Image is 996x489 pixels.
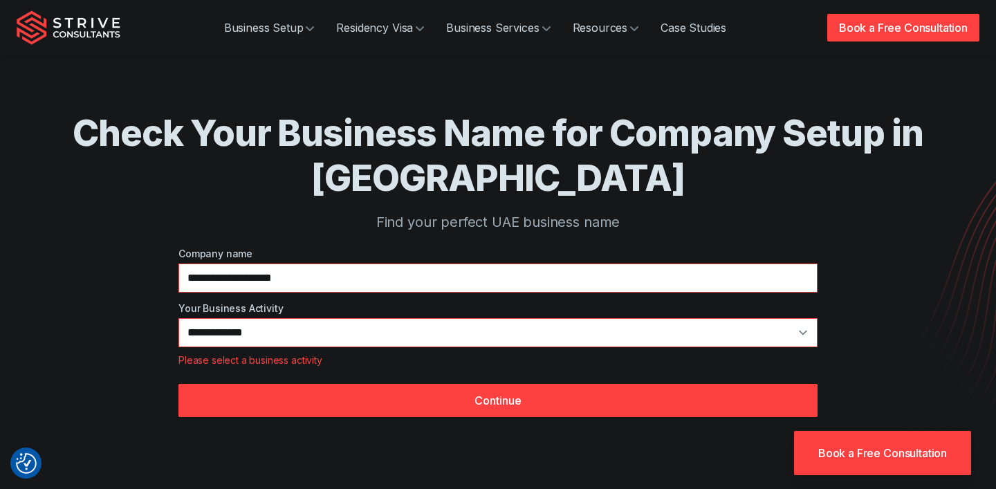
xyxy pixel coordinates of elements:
[16,453,37,474] img: Revisit consent button
[72,212,924,232] p: Find your perfect UAE business name
[72,111,924,201] h1: Check Your Business Name for Company Setup in [GEOGRAPHIC_DATA]
[178,384,818,417] button: Continue
[435,14,561,41] a: Business Services
[178,353,818,367] div: Please select a business activity
[325,14,435,41] a: Residency Visa
[178,246,818,261] label: Company name
[562,14,650,41] a: Resources
[213,14,326,41] a: Business Setup
[649,14,737,41] a: Case Studies
[16,453,37,474] button: Consent Preferences
[827,14,979,41] a: Book a Free Consultation
[794,431,971,475] a: Book a Free Consultation
[17,10,120,45] img: Strive Consultants
[178,301,818,315] label: Your Business Activity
